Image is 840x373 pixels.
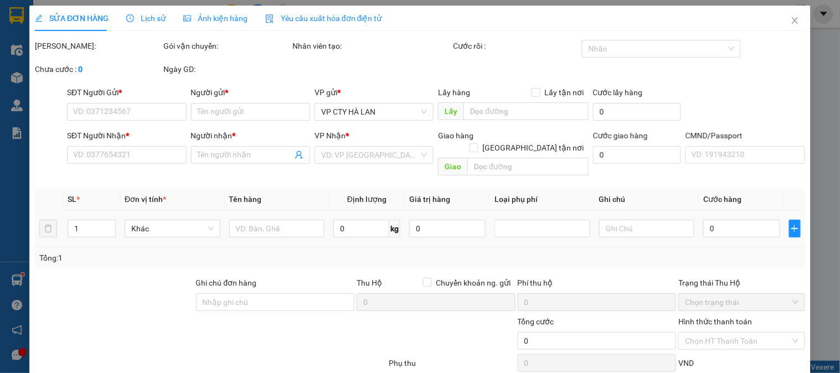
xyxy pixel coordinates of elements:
[131,220,214,237] span: Khác
[593,103,682,121] input: Cước lấy hàng
[67,86,186,99] div: SĐT Người Gửi
[265,14,274,23] img: icon
[790,224,800,233] span: plus
[196,293,355,311] input: Ghi chú đơn hàng
[490,189,595,210] th: Loại phụ phí
[164,63,290,75] div: Ngày GD:
[780,6,811,37] button: Close
[432,277,516,289] span: Chuyển khoản ng. gửi
[540,86,589,99] span: Lấy tận nơi
[295,151,303,159] span: user-add
[68,195,76,204] span: SL
[389,220,400,237] span: kg
[678,359,694,367] span: VND
[593,146,682,164] input: Cước giao hàng
[518,277,677,293] div: Phí thu hộ
[454,40,580,52] div: Cước rồi :
[315,131,346,140] span: VP Nhận
[703,195,741,204] span: Cước hàng
[321,103,427,120] span: VP CTY HÀ LAN
[39,252,325,264] div: Tổng: 1
[409,195,450,204] span: Giá trị hàng
[791,16,800,25] span: close
[183,14,191,22] span: picture
[478,142,589,154] span: [GEOGRAPHIC_DATA] tận nơi
[685,294,798,310] span: Chọn trạng thái
[126,14,166,23] span: Lịch sử
[35,40,161,52] div: [PERSON_NAME]:
[229,195,262,204] span: Tên hàng
[35,63,161,75] div: Chưa cước :
[191,86,310,99] div: Người gửi
[67,129,186,142] div: SĐT Người Nhận
[183,14,248,23] span: Ảnh kiện hàng
[789,220,801,237] button: plus
[678,317,752,326] label: Hình thức thanh toán
[439,158,468,175] span: Giao
[439,88,471,97] span: Lấy hàng
[518,317,554,326] span: Tổng cước
[164,40,290,52] div: Gói vận chuyển:
[126,14,134,22] span: clock-circle
[35,14,109,23] span: SỬA ĐƠN HÀNG
[191,129,310,142] div: Người nhận
[595,189,699,210] th: Ghi chú
[125,195,166,204] span: Đơn vị tính
[39,220,57,237] button: delete
[686,129,805,142] div: CMND/Passport
[292,40,451,52] div: Nhân viên tạo:
[464,102,589,120] input: Dọc đường
[678,277,805,289] div: Trạng thái Thu Hộ
[468,158,589,175] input: Dọc đường
[599,220,695,237] input: Ghi Chú
[593,88,643,97] label: Cước lấy hàng
[347,195,386,204] span: Định lượng
[35,14,43,22] span: edit
[229,220,325,237] input: VD: Bàn, Ghế
[357,278,382,287] span: Thu Hộ
[593,131,648,140] label: Cước giao hàng
[196,278,257,287] label: Ghi chú đơn hàng
[439,102,464,120] span: Lấy
[78,65,83,74] b: 0
[265,14,382,23] span: Yêu cầu xuất hóa đơn điện tử
[439,131,474,140] span: Giao hàng
[315,86,434,99] div: VP gửi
